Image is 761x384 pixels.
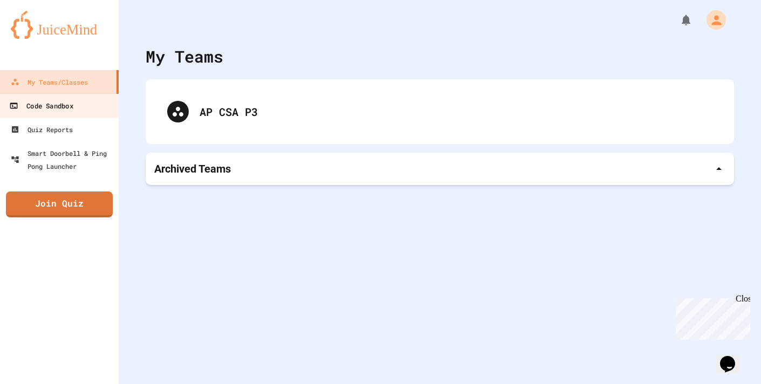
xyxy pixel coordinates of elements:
div: My Teams/Classes [11,76,88,88]
div: AP CSA P3 [200,104,712,120]
p: Archived Teams [154,161,231,176]
div: Smart Doorbell & Ping Pong Launcher [11,147,114,173]
div: Quiz Reports [11,123,73,136]
div: My Notifications [660,11,695,29]
div: Code Sandbox [9,99,73,113]
div: My Account [695,8,729,32]
a: Join Quiz [6,191,113,217]
iframe: chat widget [716,341,750,373]
div: Chat with us now!Close [4,4,74,68]
div: My Teams [146,44,223,68]
div: AP CSA P3 [156,90,723,133]
iframe: chat widget [671,294,750,340]
img: logo-orange.svg [11,11,108,39]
